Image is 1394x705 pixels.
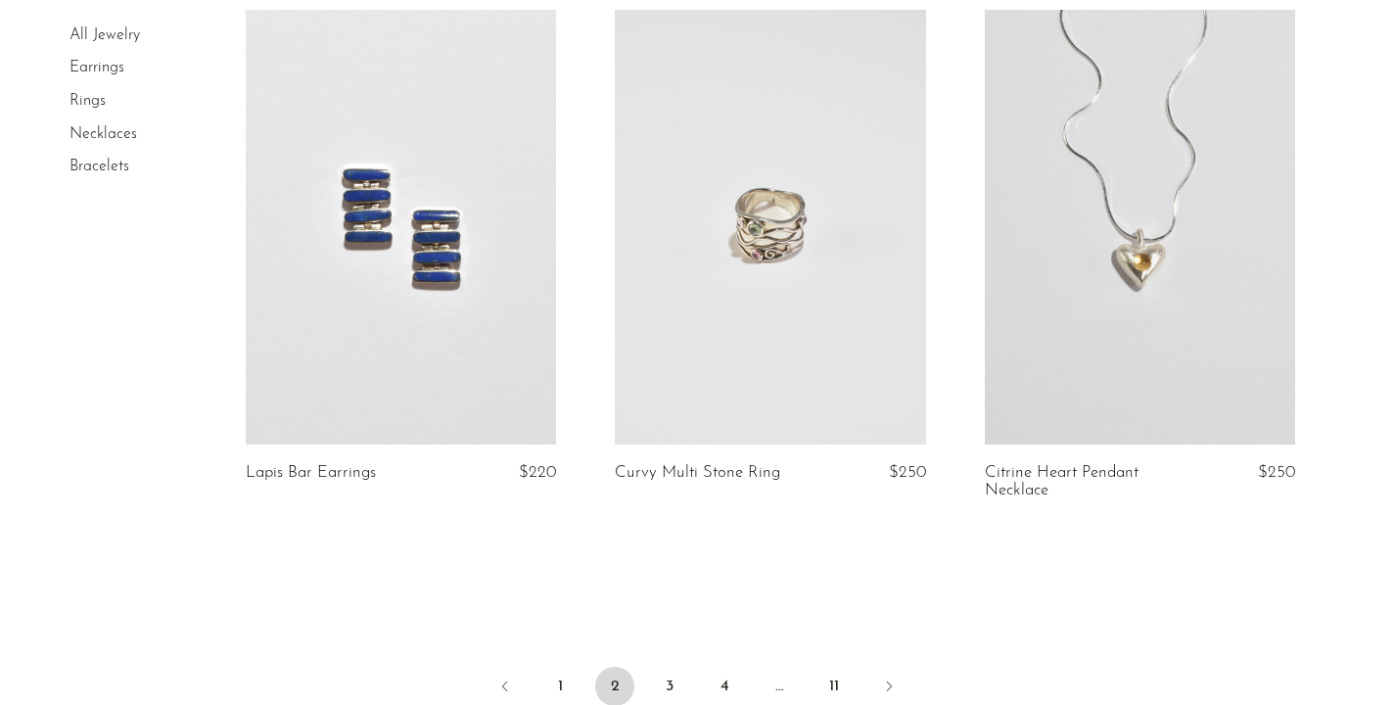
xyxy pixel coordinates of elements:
span: $250 [1258,464,1295,481]
a: Bracelets [70,159,129,174]
a: Rings [70,93,106,109]
span: $250 [889,464,926,481]
a: All Jewelry [70,27,140,43]
a: Necklaces [70,126,137,142]
a: Lapis Bar Earrings [246,464,376,482]
a: Curvy Multi Stone Ring [615,464,780,482]
a: Earrings [70,61,124,76]
span: $220 [519,464,556,481]
a: Citrine Heart Pendant Necklace [985,464,1190,500]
